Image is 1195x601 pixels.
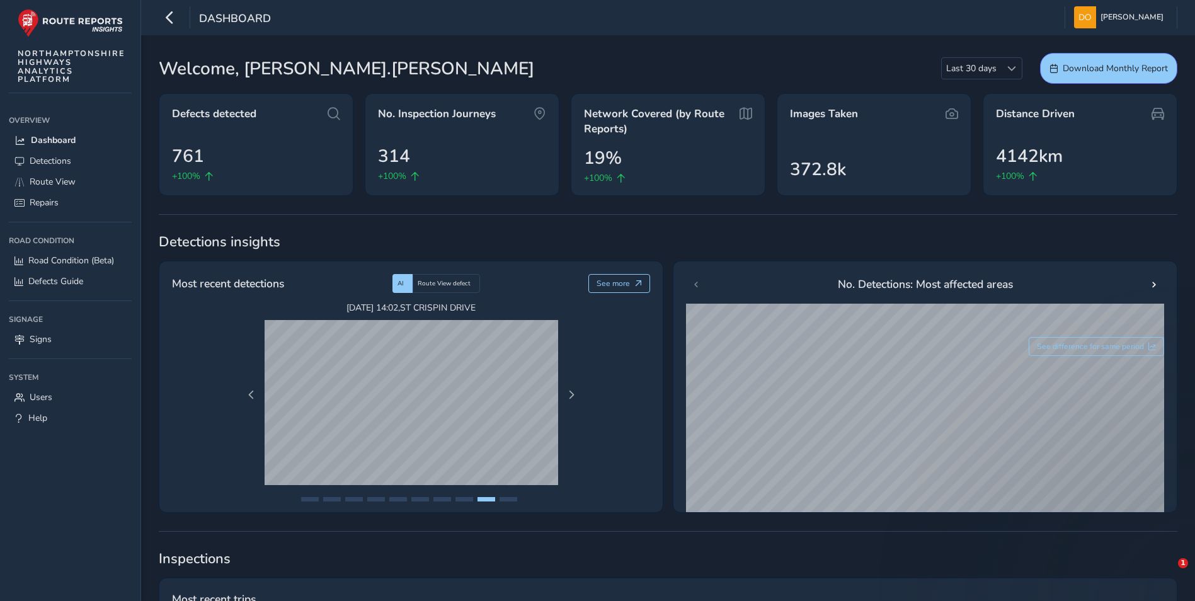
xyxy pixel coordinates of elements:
span: [DATE] 14:02 , ST CRISPIN DRIVE [265,302,558,314]
a: Dashboard [9,130,132,151]
button: Page 9 [477,497,495,501]
span: 761 [172,143,204,169]
span: Images Taken [790,106,858,122]
button: Page 4 [367,497,385,501]
span: Users [30,391,52,403]
span: 4142km [996,143,1063,169]
a: Route View [9,171,132,192]
img: diamond-layout [1074,6,1096,28]
span: Inspections [159,549,1177,568]
button: Page 2 [323,497,341,501]
span: Detections [30,155,71,167]
div: Route View defect [413,274,480,293]
div: Overview [9,111,132,130]
button: Next Page [563,386,580,404]
span: Distance Driven [996,106,1075,122]
button: Page 3 [345,497,363,501]
span: See more [597,278,630,289]
span: Defects Guide [28,275,83,287]
span: Signs [30,333,52,345]
span: NORTHAMPTONSHIRE HIGHWAYS ANALYTICS PLATFORM [18,49,125,84]
span: Download Monthly Report [1063,62,1168,74]
span: 314 [378,143,410,169]
span: +100% [584,171,612,185]
span: Road Condition (Beta) [28,255,114,266]
a: Road Condition (Beta) [9,250,132,271]
span: 372.8k [790,156,846,183]
button: Download Monthly Report [1040,53,1177,84]
span: Defects detected [172,106,256,122]
span: Help [28,412,47,424]
iframe: Intercom live chat [1152,558,1182,588]
button: Page 1 [301,497,319,501]
button: Page 8 [455,497,473,501]
span: No. Inspection Journeys [378,106,496,122]
span: +100% [172,169,200,183]
button: Page 6 [411,497,429,501]
span: Repairs [30,197,59,209]
button: See difference for same period [1029,337,1165,356]
span: AI [397,279,404,288]
img: rr logo [18,9,123,37]
div: Signage [9,310,132,329]
span: Network Covered (by Route Reports) [584,106,735,136]
span: Route View defect [418,279,471,288]
span: Last 30 days [942,58,1001,79]
a: Detections [9,151,132,171]
span: No. Detections: Most affected areas [838,276,1013,292]
button: See more [588,274,651,293]
span: Detections insights [159,232,1177,251]
button: Page 10 [500,497,517,501]
span: [PERSON_NAME] [1101,6,1164,28]
button: [PERSON_NAME] [1074,6,1168,28]
button: Page 7 [433,497,451,501]
a: Defects Guide [9,271,132,292]
span: 1 [1178,558,1188,568]
span: See difference for same period [1037,341,1144,352]
a: Users [9,387,132,408]
div: System [9,368,132,387]
a: Help [9,408,132,428]
button: Previous Page [243,386,260,404]
span: +100% [378,169,406,183]
span: 19% [584,145,622,171]
div: Road Condition [9,231,132,250]
a: Repairs [9,192,132,213]
span: Route View [30,176,76,188]
span: Dashboard [199,11,271,28]
span: +100% [996,169,1024,183]
span: Most recent detections [172,275,284,292]
a: Signs [9,329,132,350]
div: AI [392,274,413,293]
button: Page 5 [389,497,407,501]
span: Dashboard [31,134,76,146]
span: Welcome, [PERSON_NAME].[PERSON_NAME] [159,55,534,82]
